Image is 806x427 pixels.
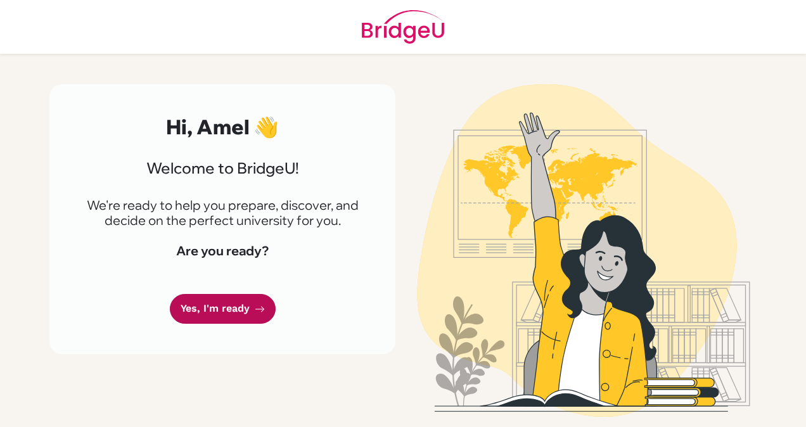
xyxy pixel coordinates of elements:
h3: Welcome to BridgeU! [80,159,365,177]
p: We're ready to help you prepare, discover, and decide on the perfect university for you. [80,198,365,228]
a: Yes, I'm ready [170,294,276,324]
h2: Hi, Amel 👋 [80,115,365,139]
h4: Are you ready? [80,243,365,258]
